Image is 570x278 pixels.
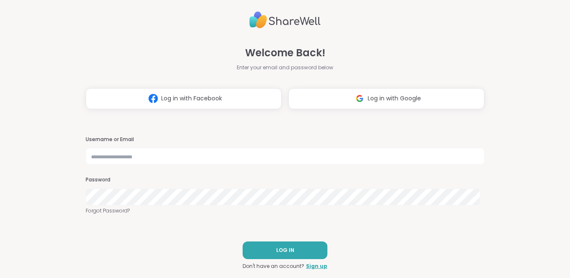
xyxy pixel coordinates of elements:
[249,8,321,32] img: ShareWell Logo
[161,94,222,103] span: Log in with Facebook
[288,88,484,109] button: Log in with Google
[237,64,333,71] span: Enter your email and password below
[86,88,282,109] button: Log in with Facebook
[86,176,485,184] h3: Password
[306,262,327,270] a: Sign up
[245,45,325,60] span: Welcome Back!
[276,247,294,254] span: LOG IN
[243,262,304,270] span: Don't have an account?
[86,207,485,215] a: Forgot Password?
[243,241,327,259] button: LOG IN
[352,91,368,106] img: ShareWell Logomark
[145,91,161,106] img: ShareWell Logomark
[86,136,485,143] h3: Username or Email
[368,94,421,103] span: Log in with Google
